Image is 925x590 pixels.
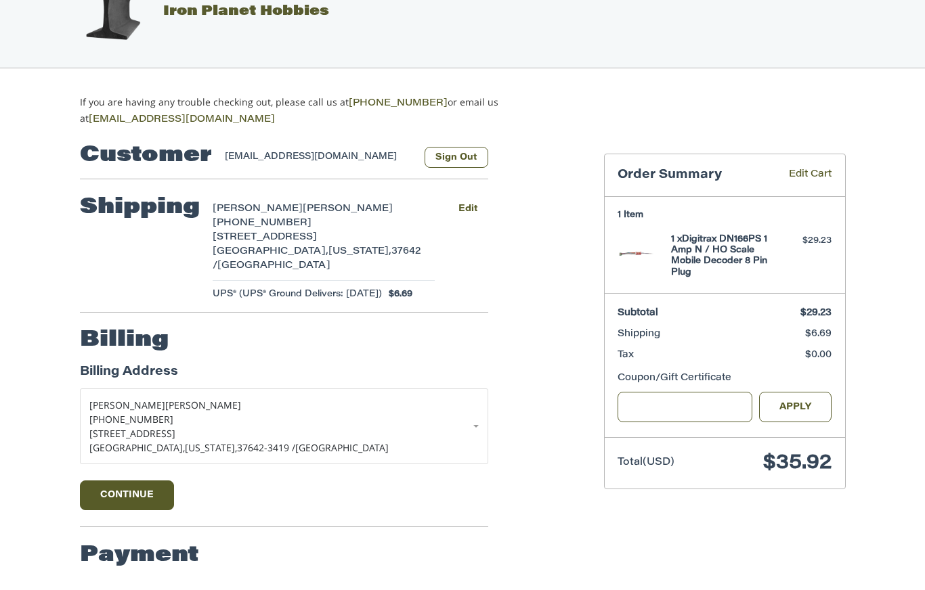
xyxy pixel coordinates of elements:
span: $35.92 [763,453,832,474]
a: [PHONE_NUMBER] [349,99,448,108]
span: [PERSON_NAME] [89,399,165,411]
span: $6.69 [382,288,412,301]
h2: Shipping [80,194,200,221]
span: [PHONE_NUMBER] [213,219,311,228]
span: Iron Planet Hobbies [163,5,329,18]
button: Apply [759,392,832,422]
div: $29.23 [778,234,832,248]
legend: Billing Address [80,363,178,388]
span: [GEOGRAPHIC_DATA], [89,441,185,454]
span: $29.23 [800,309,832,318]
span: [US_STATE], [328,247,391,256]
button: Sign Out [425,147,488,168]
span: Subtotal [618,309,658,318]
a: Iron Planet Hobbies [65,5,329,18]
button: Continue [80,480,175,510]
span: [GEOGRAPHIC_DATA] [295,441,389,454]
h2: Billing [80,327,169,354]
button: Edit [448,199,488,219]
span: $6.69 [805,330,832,339]
span: 37642-3419 / [237,441,295,454]
input: Gift Certificate or Coupon Code [618,392,752,422]
div: [EMAIL_ADDRESS][DOMAIN_NAME] [225,150,411,168]
span: [PERSON_NAME] [303,204,393,214]
div: Coupon/Gift Certificate [618,371,832,386]
span: [GEOGRAPHIC_DATA], [213,247,328,256]
span: [STREET_ADDRESS] [213,233,317,242]
h3: Order Summary [618,168,769,183]
span: [US_STATE], [185,441,237,454]
span: [PHONE_NUMBER] [89,413,173,426]
p: If you are having any trouble checking out, please call us at or email us at [80,95,541,127]
a: Edit Cart [769,168,832,183]
span: [PERSON_NAME] [165,399,241,411]
h2: Payment [80,542,199,569]
h3: 1 Item [618,210,832,221]
span: [PERSON_NAME] [213,204,303,214]
a: [EMAIL_ADDRESS][DOMAIN_NAME] [89,115,275,124]
span: Shipping [618,330,660,339]
span: Tax [618,350,634,360]
span: Total (USD) [618,457,674,468]
span: [GEOGRAPHIC_DATA] [217,261,330,271]
h4: 1 x Digitrax DN166PS 1 Amp N / HO Scale Mobile Decoder 8 Pin Plug [671,234,775,278]
span: [STREET_ADDRESS] [89,427,175,440]
span: $0.00 [805,350,832,360]
a: Enter or select a different address [80,388,488,464]
span: UPS® (UPS® Ground Delivers: [DATE]) [213,288,382,301]
h2: Customer [80,142,212,169]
